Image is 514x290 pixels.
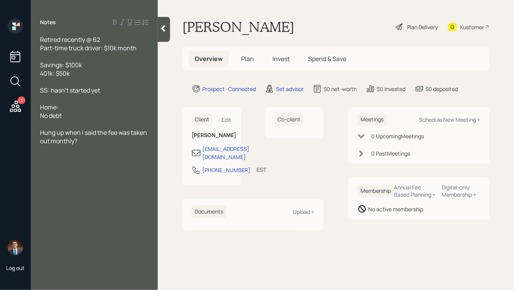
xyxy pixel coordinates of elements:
span: SS: hasn't started yet [40,86,100,94]
div: [EMAIL_ADDRESS][DOMAIN_NAME] [202,145,249,161]
div: EST [257,166,266,174]
span: Part-time truck driver: $10k month [40,44,137,52]
span: Home: [40,103,58,111]
h6: [PERSON_NAME] [192,132,232,139]
span: Invest [272,55,290,63]
h1: [PERSON_NAME] [182,18,294,35]
h6: Documents [192,205,226,218]
div: Plan Delivery [407,23,438,31]
div: Annual Fee Based Planning + [394,184,436,198]
div: No active membership [368,205,423,213]
div: $0 net-worth [324,85,357,93]
label: Notes [40,18,56,26]
span: Plan [241,55,254,63]
div: Upload + [293,208,314,215]
h6: Meetings [357,113,387,126]
span: Overview [195,55,223,63]
span: No debt [40,111,62,120]
div: Edit [222,116,232,123]
div: 0 Past Meeting s [371,149,410,157]
span: Spend & Save [308,55,346,63]
div: Log out [6,264,25,272]
span: Savings: $100k [40,61,82,69]
div: $0 invested [377,85,406,93]
div: Kustomer [460,23,484,31]
span: Hung up when I said the fee was taken out monthly? [40,128,148,145]
div: Digital-only Membership + [442,184,480,198]
div: Prospect · Connected [202,85,256,93]
span: 401k: $50k [40,69,70,78]
img: hunter_neumayer.jpg [8,240,23,255]
div: 0 Upcoming Meeting s [371,132,424,140]
h6: Client [192,113,212,126]
div: 1 [18,96,25,104]
span: Retired recently @ 62 [40,35,100,44]
div: Set advisor [276,85,304,93]
h6: Membership [357,185,394,197]
div: [PHONE_NUMBER] [202,166,250,174]
h6: Co-client [275,113,304,126]
div: $0 deposited [426,85,458,93]
div: Schedule New Meeting + [419,116,480,123]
